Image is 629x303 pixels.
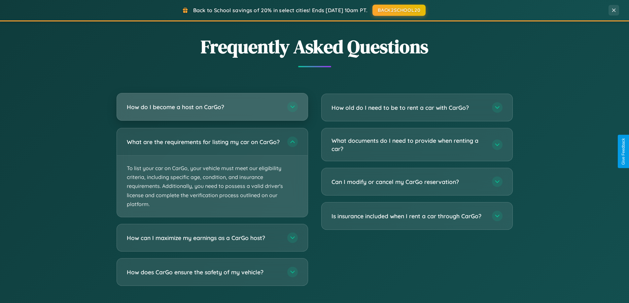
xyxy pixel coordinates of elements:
div: Give Feedback [621,138,626,165]
h3: What are the requirements for listing my car on CarGo? [127,138,281,146]
h2: Frequently Asked Questions [117,34,513,59]
span: Back to School savings of 20% in select cities! Ends [DATE] 10am PT. [193,7,367,14]
h3: How do I become a host on CarGo? [127,103,281,111]
h3: How does CarGo ensure the safety of my vehicle? [127,268,281,276]
h3: Is insurance included when I rent a car through CarGo? [332,212,485,220]
h3: Can I modify or cancel my CarGo reservation? [332,178,485,186]
h3: How old do I need to be to rent a car with CarGo? [332,104,485,112]
p: To list your car on CarGo, your vehicle must meet our eligibility criteria, including specific ag... [117,156,308,217]
button: BACK2SCHOOL20 [372,5,426,16]
h3: How can I maximize my earnings as a CarGo host? [127,234,281,242]
h3: What documents do I need to provide when renting a car? [332,136,485,153]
